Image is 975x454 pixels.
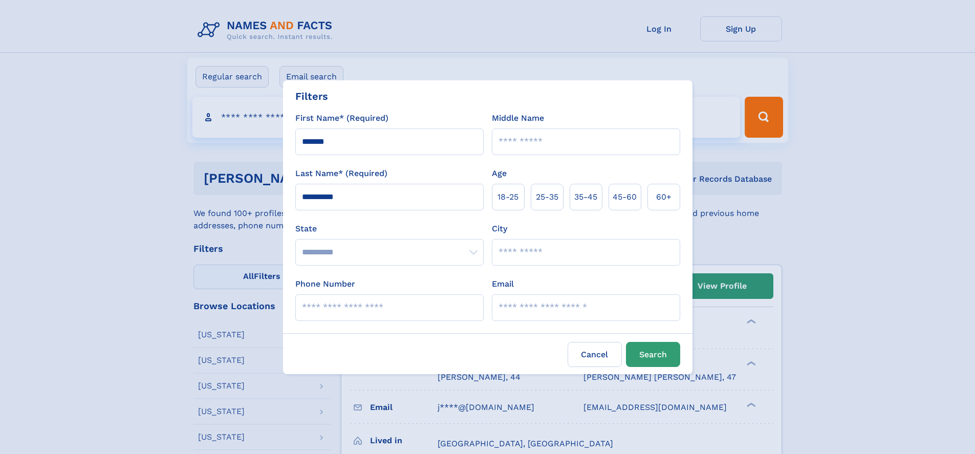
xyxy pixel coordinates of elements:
[295,167,387,180] label: Last Name* (Required)
[574,191,597,203] span: 35‑45
[626,342,680,367] button: Search
[568,342,622,367] label: Cancel
[536,191,558,203] span: 25‑35
[492,223,507,235] label: City
[497,191,518,203] span: 18‑25
[492,112,544,124] label: Middle Name
[295,112,388,124] label: First Name* (Required)
[295,89,328,104] div: Filters
[492,167,507,180] label: Age
[613,191,637,203] span: 45‑60
[295,278,355,290] label: Phone Number
[295,223,484,235] label: State
[492,278,514,290] label: Email
[656,191,671,203] span: 60+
